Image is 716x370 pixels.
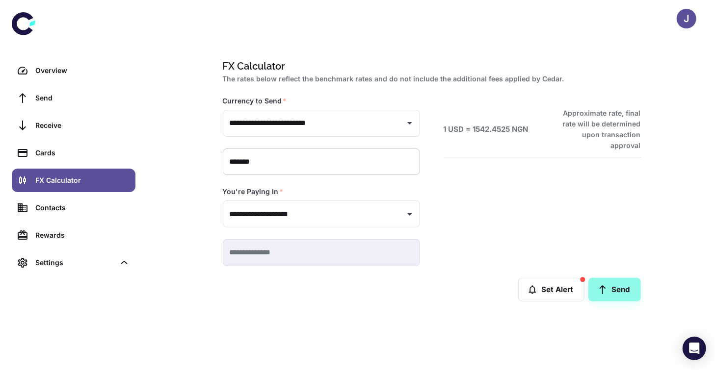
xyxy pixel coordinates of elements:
div: Settings [12,251,135,274]
div: Open Intercom Messenger [683,337,706,360]
div: Rewards [35,230,130,241]
a: Send [588,278,641,301]
div: Contacts [35,202,130,213]
a: Cards [12,141,135,165]
a: Overview [12,59,135,82]
a: Contacts [12,196,135,220]
a: Send [12,86,135,110]
h6: Approximate rate, final rate will be determined upon transaction approval [552,108,641,151]
div: Settings [35,257,115,268]
h1: FX Calculator [223,59,637,74]
button: Set Alert [518,278,584,301]
a: Rewards [12,223,135,247]
div: Receive [35,120,130,131]
button: Open [403,207,417,221]
h6: 1 USD = 1542.4525 NGN [444,124,529,135]
a: Receive [12,114,135,137]
div: Send [35,93,130,103]
button: J [677,9,696,28]
button: Open [403,116,417,130]
a: FX Calculator [12,169,135,192]
label: Currency to Send [223,96,287,106]
div: FX Calculator [35,175,130,186]
label: You're Paying In [223,187,284,197]
div: Cards [35,148,130,158]
div: Overview [35,65,130,76]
